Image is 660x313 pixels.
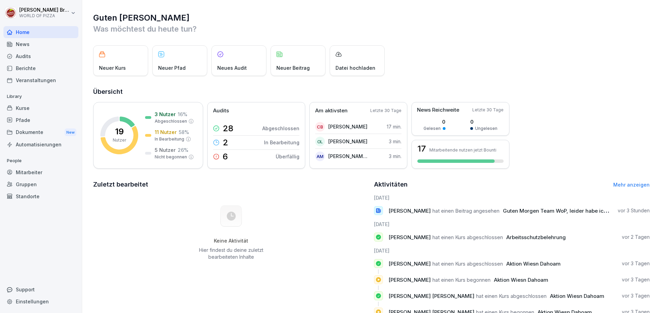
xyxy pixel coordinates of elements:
[374,247,650,254] h6: [DATE]
[622,260,650,267] p: vor 3 Tagen
[374,221,650,228] h6: [DATE]
[432,260,503,267] span: hat einen Kurs abgeschlossen
[3,126,78,139] div: Dokumente
[93,23,650,34] p: Was möchtest du heute tun?
[613,182,650,188] a: Mehr anzeigen
[328,138,367,145] p: [PERSON_NAME]
[3,190,78,202] a: Standorte
[3,62,78,74] a: Berichte
[196,238,266,244] h5: Keine Aktivität
[155,111,176,118] p: 3 Nutzer
[618,207,650,214] p: vor 3 Stunden
[155,146,176,154] p: 5 Nutzer
[315,137,325,146] div: OL
[388,260,431,267] span: [PERSON_NAME]
[223,153,228,161] p: 6
[388,208,431,214] span: [PERSON_NAME]
[19,7,69,13] p: [PERSON_NAME] Brandes
[3,102,78,114] a: Kurse
[93,87,650,97] h2: Übersicht
[213,107,229,115] p: Audits
[335,64,375,71] p: Datei hochladen
[432,277,491,283] span: hat einen Kurs begonnen
[93,12,650,23] h1: Guten [PERSON_NAME]
[3,178,78,190] a: Gruppen
[276,153,299,160] p: Überfällig
[223,124,233,133] p: 28
[179,128,189,136] p: 58 %
[99,64,126,71] p: Neuer Kurs
[417,106,459,114] p: News Reichweite
[476,293,547,299] span: hat einen Kurs abgeschlossen
[276,64,310,71] p: Neuer Beitrag
[3,38,78,50] a: News
[3,126,78,139] a: DokumenteNew
[494,277,548,283] span: Aktion Wiesn Dahoam
[3,74,78,86] a: Veranstaltungen
[3,283,78,295] div: Support
[262,125,299,132] p: Abgeschlossen
[315,122,325,132] div: CB
[389,138,401,145] p: 3 min.
[506,260,561,267] span: Aktion Wiesn Dahoam
[196,247,266,260] p: Hier findest du deine zuletzt bearbeiteten Inhalte
[470,118,497,125] p: 0
[264,139,299,146] p: In Bearbeitung
[3,138,78,150] a: Automatisierungen
[388,293,474,299] span: [PERSON_NAME] [PERSON_NAME]
[315,152,325,161] div: AM
[387,123,401,130] p: 17 min.
[3,114,78,126] a: Pfade
[475,125,497,132] p: Ungelesen
[622,276,650,283] p: vor 3 Tagen
[328,123,367,130] p: [PERSON_NAME]
[115,127,124,136] p: 19
[3,26,78,38] a: Home
[178,111,187,118] p: 16 %
[3,50,78,62] a: Audits
[432,234,503,241] span: hat einen Kurs abgeschlossen
[506,234,566,241] span: Arbeitsschutzbelehrung
[3,155,78,166] p: People
[374,180,408,189] h2: Aktivitäten
[550,293,604,299] span: Aktion Wiesn Dahoam
[388,277,431,283] span: [PERSON_NAME]
[93,180,369,189] h2: Zuletzt bearbeitet
[155,136,184,142] p: In Bearbeitung
[423,118,445,125] p: 0
[389,153,401,160] p: 3 min.
[622,292,650,299] p: vor 3 Tagen
[417,145,426,153] h3: 17
[3,91,78,102] p: Library
[374,194,650,201] h6: [DATE]
[178,146,188,154] p: 26 %
[423,125,441,132] p: Gelesen
[19,13,69,18] p: WORLD OF PIZZA
[223,138,228,147] p: 2
[3,166,78,178] a: Mitarbeiter
[328,153,368,160] p: [PERSON_NAME] [PERSON_NAME]
[429,147,496,153] p: Mitarbeitende nutzen jetzt Bounti
[155,118,187,124] p: Abgeschlossen
[622,234,650,241] p: vor 2 Tagen
[370,108,401,114] p: Letzte 30 Tage
[3,295,78,308] a: Einstellungen
[158,64,186,71] p: Neuer Pfad
[113,137,126,143] p: Nutzer
[155,154,187,160] p: Nicht begonnen
[315,107,348,115] p: Am aktivsten
[217,64,247,71] p: Neues Audit
[155,128,177,136] p: 11 Nutzer
[432,208,499,214] span: hat einen Beitrag angesehen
